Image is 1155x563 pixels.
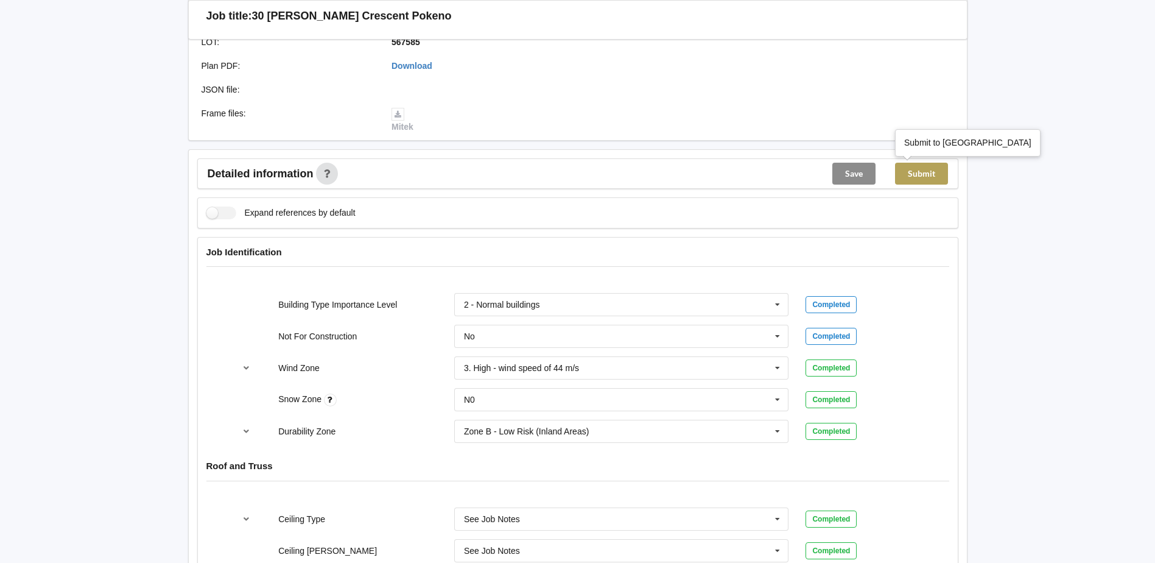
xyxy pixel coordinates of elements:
[464,395,475,404] div: N0
[464,515,520,523] div: See Job Notes
[464,547,520,555] div: See Job Notes
[193,60,384,72] div: Plan PDF :
[234,357,258,379] button: reference-toggle
[391,61,432,71] a: Download
[895,163,948,185] button: Submit
[278,394,324,404] label: Snow Zone
[806,423,857,440] div: Completed
[806,359,857,377] div: Completed
[208,168,314,179] span: Detailed information
[252,9,452,23] h3: 30 [PERSON_NAME] Crescent Pokeno
[234,508,258,530] button: reference-toggle
[206,246,949,258] h4: Job Identification
[206,9,252,23] h3: Job title:
[806,542,857,559] div: Completed
[193,107,384,133] div: Frame files :
[206,207,356,219] label: Expand references by default
[464,364,579,372] div: 3. High - wind speed of 44 m/s
[806,296,857,313] div: Completed
[193,83,384,96] div: JSON file :
[464,300,540,309] div: 2 - Normal buildings
[278,514,325,524] label: Ceiling Type
[806,328,857,345] div: Completed
[464,332,475,341] div: No
[278,427,335,436] label: Durability Zone
[806,511,857,528] div: Completed
[193,36,384,48] div: LOT :
[278,300,397,310] label: Building Type Importance Level
[904,136,1031,149] div: Submit to [GEOGRAPHIC_DATA]
[391,108,413,132] a: Mitek
[278,331,357,341] label: Not For Construction
[278,363,320,373] label: Wind Zone
[464,427,589,436] div: Zone B - Low Risk (Inland Areas)
[391,37,420,47] b: 567585
[806,391,857,408] div: Completed
[278,546,377,556] label: Ceiling [PERSON_NAME]
[234,420,258,442] button: reference-toggle
[206,460,949,472] h4: Roof and Truss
